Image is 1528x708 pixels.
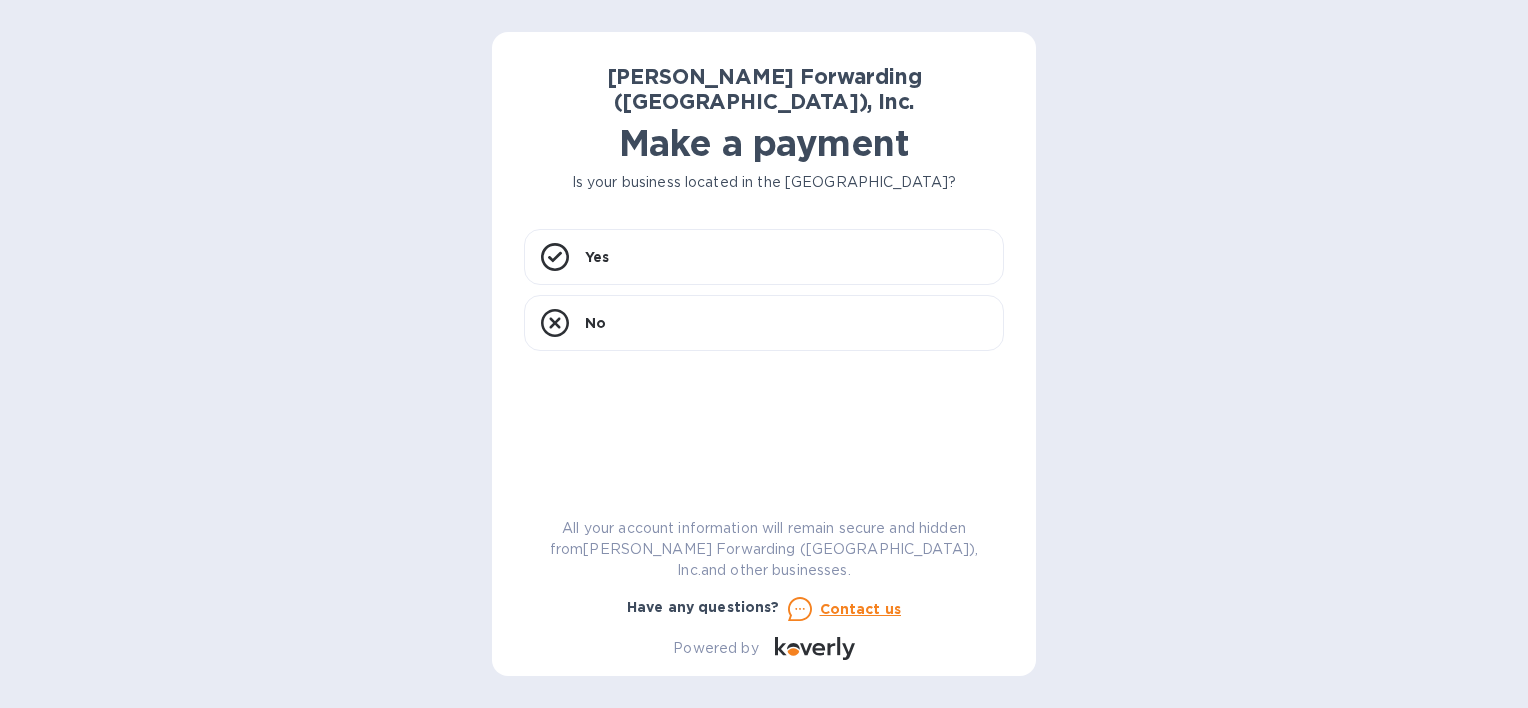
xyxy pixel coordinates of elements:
u: Contact us [820,601,902,617]
b: Have any questions? [627,599,780,615]
h1: Make a payment [524,122,1004,164]
p: Yes [585,247,609,267]
p: Is your business located in the [GEOGRAPHIC_DATA]? [524,172,1004,193]
b: [PERSON_NAME] Forwarding ([GEOGRAPHIC_DATA]), Inc. [607,64,922,114]
p: Powered by [673,638,758,659]
p: All your account information will remain secure and hidden from [PERSON_NAME] Forwarding ([GEOGRA... [524,518,1004,581]
p: No [585,313,606,333]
